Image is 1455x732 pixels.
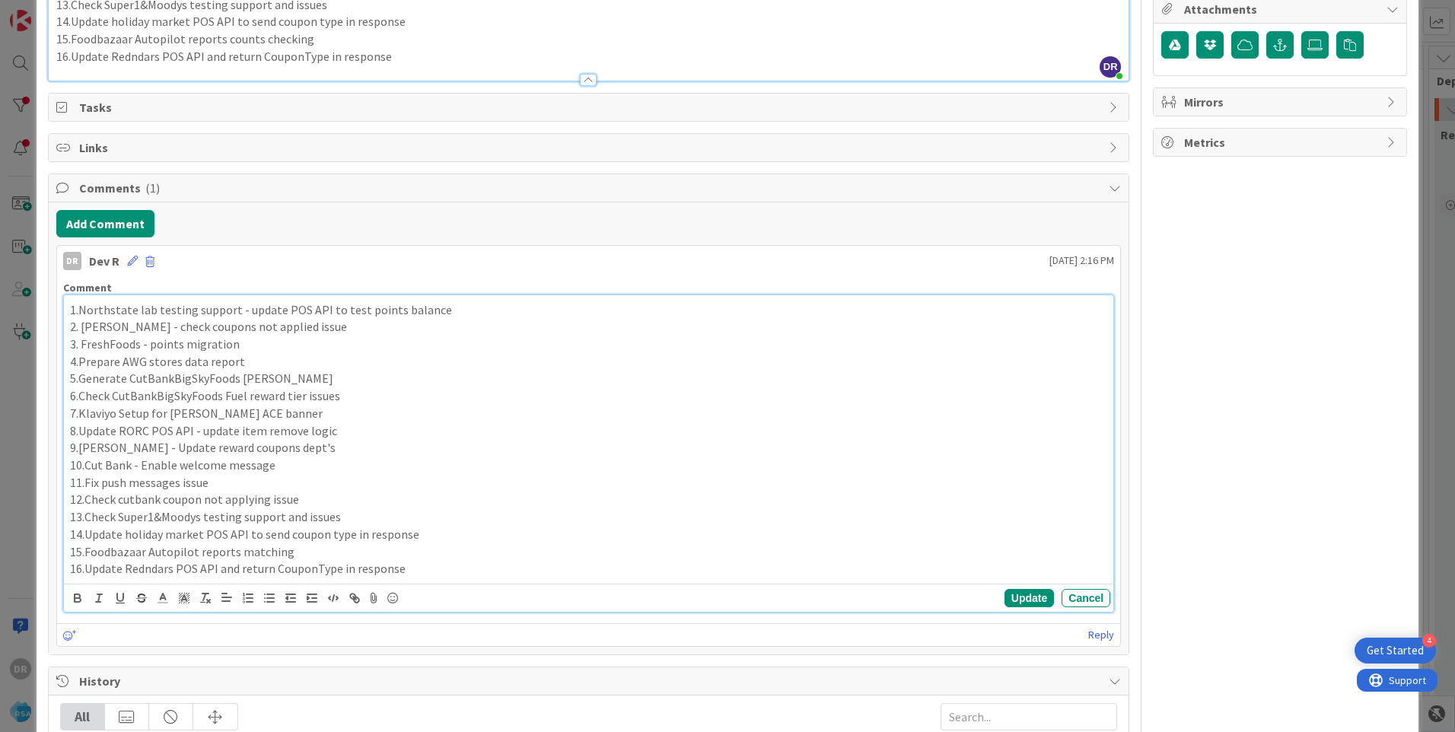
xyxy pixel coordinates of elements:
p: 16.Update Redndars POS API and return CouponType in response [70,560,1107,578]
p: 2. [PERSON_NAME] - check coupons not applied issue [70,318,1107,336]
p: 11.Fix push messages issue [70,474,1107,492]
p: 7.Klaviyo Setup for [PERSON_NAME] ACE banner [70,405,1107,422]
span: Mirrors [1184,93,1379,111]
p: 1.Northstate lab testing support - update POS API to test points balance [70,301,1107,319]
p: 12.Check cutbank coupon not applying issue [70,491,1107,508]
span: Metrics [1184,133,1379,151]
button: Update [1004,589,1054,607]
span: Support [32,2,69,21]
div: Open Get Started checklist, remaining modules: 4 [1355,638,1436,664]
span: Comments [79,179,1101,197]
p: 4.Prepare AWG stores data report [70,353,1107,371]
p: 14.Update holiday market POS API to send coupon type in response [56,13,1121,30]
div: DR [63,252,81,270]
div: Dev R [89,252,119,270]
input: Search... [941,703,1117,730]
div: All [61,704,105,730]
a: Reply [1088,625,1114,644]
div: 4 [1422,634,1436,648]
span: [DATE] 2:16 PM [1049,253,1114,269]
p: 5.Generate CutBankBigSkyFoods [PERSON_NAME] [70,370,1107,387]
span: DR [1100,56,1121,78]
p: 16.Update Redndars POS API and return CouponType in response [56,48,1121,65]
p: 10.Cut Bank - Enable welcome message [70,457,1107,474]
button: Cancel [1062,589,1110,607]
span: Links [79,138,1101,157]
button: Add Comment [56,210,154,237]
p: 15.Foodbazaar Autopilot reports counts checking [56,30,1121,48]
p: 9.[PERSON_NAME] - Update reward coupons dept's [70,439,1107,457]
p: 15.Foodbazaar Autopilot reports matching [70,543,1107,561]
p: 8.Update RORC POS API - update item remove logic [70,422,1107,440]
p: 6.Check CutBankBigSkyFoods Fuel reward tier issues [70,387,1107,405]
p: 13.Check Super1&Moodys testing support and issues [70,508,1107,526]
span: ( 1 ) [145,180,160,196]
span: Comment [63,281,112,294]
span: History [79,672,1101,690]
p: 3. FreshFoods - points migration [70,336,1107,353]
div: Get Started [1367,643,1424,658]
p: 14.Update holiday market POS API to send coupon type in response [70,526,1107,543]
span: Tasks [79,98,1101,116]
